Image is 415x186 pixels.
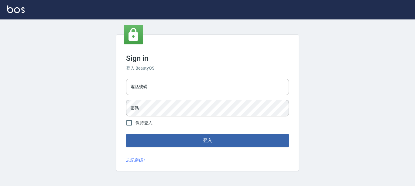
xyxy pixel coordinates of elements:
[126,54,289,63] h3: Sign in
[126,157,145,164] a: 忘記密碼?
[135,120,153,126] span: 保持登入
[7,5,25,13] img: Logo
[126,65,289,71] h6: 登入 BeautyOS
[126,134,289,147] button: 登入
